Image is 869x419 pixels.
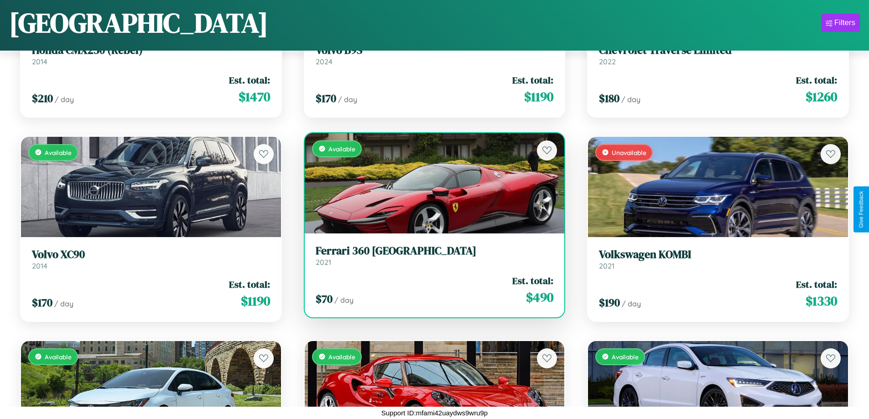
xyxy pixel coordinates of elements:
span: $ 190 [599,295,620,310]
span: Unavailable [612,149,646,156]
span: $ 180 [599,91,619,106]
span: $ 1330 [806,292,837,310]
p: Support ID: mfami42uaydws9wru9p [381,407,488,419]
span: $ 1190 [524,88,553,106]
span: / day [622,299,641,308]
a: Volkswagen KOMBI2021 [599,248,837,270]
span: 2014 [32,57,47,66]
a: Chevrolet Traverse Limited2022 [599,44,837,66]
span: Available [45,149,72,156]
span: Est. total: [796,73,837,87]
span: / day [55,95,74,104]
h3: Honda CMX250 (Rebel) [32,44,270,57]
a: Volvo B9S2024 [316,44,554,66]
a: Honda CMX250 (Rebel)2014 [32,44,270,66]
a: Volvo XC902014 [32,248,270,270]
span: 2021 [599,261,614,270]
span: Est. total: [229,278,270,291]
div: Give Feedback [858,191,864,228]
span: Available [328,145,355,153]
span: Available [45,353,72,361]
span: / day [338,95,357,104]
span: Est. total: [512,274,553,287]
span: Est. total: [229,73,270,87]
span: / day [334,295,354,305]
span: Available [328,353,355,361]
h1: [GEOGRAPHIC_DATA] [9,4,268,41]
span: $ 1470 [239,88,270,106]
div: Filters [834,18,855,27]
h3: Volvo XC90 [32,248,270,261]
span: Est. total: [512,73,553,87]
span: $ 1260 [806,88,837,106]
h3: Volkswagen KOMBI [599,248,837,261]
h3: Ferrari 360 [GEOGRAPHIC_DATA] [316,244,554,258]
span: $ 490 [526,288,553,306]
span: $ 70 [316,291,333,306]
span: Est. total: [796,278,837,291]
span: $ 170 [32,295,52,310]
span: 2024 [316,57,333,66]
span: 2014 [32,261,47,270]
span: $ 210 [32,91,53,106]
span: 2022 [599,57,616,66]
a: Ferrari 360 [GEOGRAPHIC_DATA]2021 [316,244,554,267]
span: 2021 [316,258,331,267]
span: / day [54,299,73,308]
span: / day [621,95,640,104]
h3: Chevrolet Traverse Limited [599,44,837,57]
span: $ 170 [316,91,336,106]
h3: Volvo B9S [316,44,554,57]
button: Filters [821,14,860,32]
span: Available [612,353,639,361]
span: $ 1190 [241,292,270,310]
